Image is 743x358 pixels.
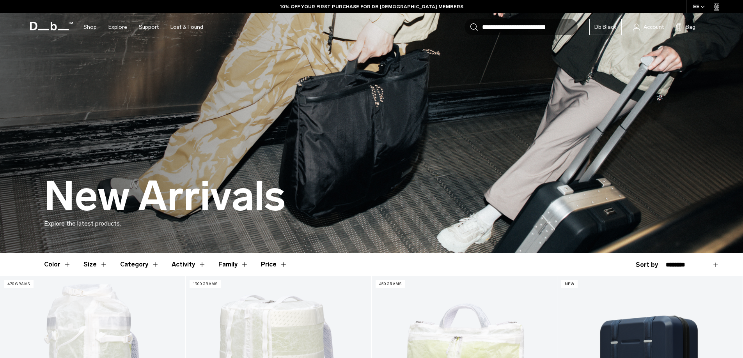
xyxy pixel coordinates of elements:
[83,13,97,41] a: Shop
[218,253,248,276] button: Toggle Filter
[78,13,209,41] nav: Main Navigation
[376,280,405,288] p: 450 grams
[44,219,699,228] p: Explore the latest products.
[108,13,127,41] a: Explore
[676,22,695,32] button: Bag
[261,253,287,276] button: Toggle Price
[561,280,578,288] p: New
[120,253,159,276] button: Toggle Filter
[633,22,664,32] a: Account
[190,280,221,288] p: 1300 grams
[44,253,71,276] button: Toggle Filter
[589,19,622,35] a: Db Black
[644,23,664,31] span: Account
[280,3,463,10] a: 10% OFF YOUR FIRST PURCHASE FOR DB [DEMOGRAPHIC_DATA] MEMBERS
[83,253,108,276] button: Toggle Filter
[4,280,34,288] p: 470 grams
[170,13,203,41] a: Lost & Found
[139,13,159,41] a: Support
[686,23,695,31] span: Bag
[172,253,206,276] button: Toggle Filter
[44,174,285,219] h1: New Arrivals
